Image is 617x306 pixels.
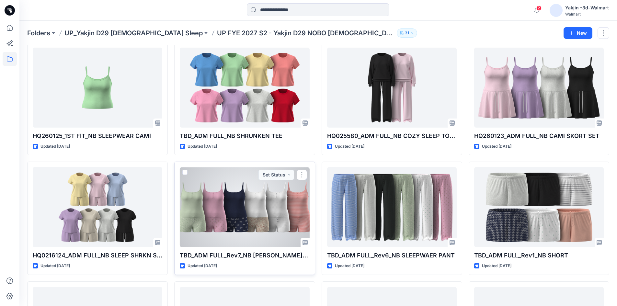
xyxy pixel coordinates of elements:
[40,263,70,269] p: Updated [DATE]
[188,263,217,269] p: Updated [DATE]
[327,167,457,247] a: TBD_ADM FULL_Rev6_NB SLEEPWAER PANT
[474,48,604,128] a: HQ260123_ADM FULL_NB CAMI SKORT SET
[482,263,511,269] p: Updated [DATE]
[474,167,604,247] a: TBD_ADM FULL_Rev1_NB SHORT
[180,48,309,128] a: TBD_ADM FULL_NB SHRUNKEN TEE
[180,131,309,141] p: TBD_ADM FULL_NB SHRUNKEN TEE
[564,27,592,39] button: New
[335,143,364,150] p: Updated [DATE]
[474,251,604,260] p: TBD_ADM FULL_Rev1_NB SHORT
[27,28,50,38] a: Folders
[64,28,203,38] a: UP_Yakjin D29 [DEMOGRAPHIC_DATA] Sleep
[327,251,457,260] p: TBD_ADM FULL_Rev6_NB SLEEPWAER PANT
[40,143,70,150] p: Updated [DATE]
[536,6,542,11] span: 2
[33,131,162,141] p: HQ260125_1ST FIT_NB SLEEPWEAR CAMI
[474,131,604,141] p: HQ260123_ADM FULL_NB CAMI SKORT SET
[33,251,162,260] p: HQ0216124_ADM FULL_NB SLEEP SHRKN SHORT SET
[188,143,217,150] p: Updated [DATE]
[327,48,457,128] a: HQ025580_ADM FULL_NB COZY SLEEP TOP PANT
[33,167,162,247] a: HQ0216124_ADM FULL_NB SLEEP SHRKN SHORT SET
[217,28,394,38] p: UP FYE 2027 S2 - Yakjin D29 NOBO [DEMOGRAPHIC_DATA] Sleepwear
[327,131,457,141] p: HQ025580_ADM FULL_NB COZY SLEEP TOP PANT
[335,263,364,269] p: Updated [DATE]
[180,167,309,247] a: TBD_ADM FULL_Rev7_NB CAMI BOXER SET
[397,28,417,38] button: 31
[482,143,511,150] p: Updated [DATE]
[565,4,609,12] div: Yakjin -3d-Walmart
[550,4,563,17] img: avatar
[405,29,409,37] p: 31
[565,12,609,17] div: Walmart
[33,48,162,128] a: HQ260125_1ST FIT_NB SLEEPWEAR CAMI
[180,251,309,260] p: TBD_ADM FULL_Rev7_NB [PERSON_NAME] SET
